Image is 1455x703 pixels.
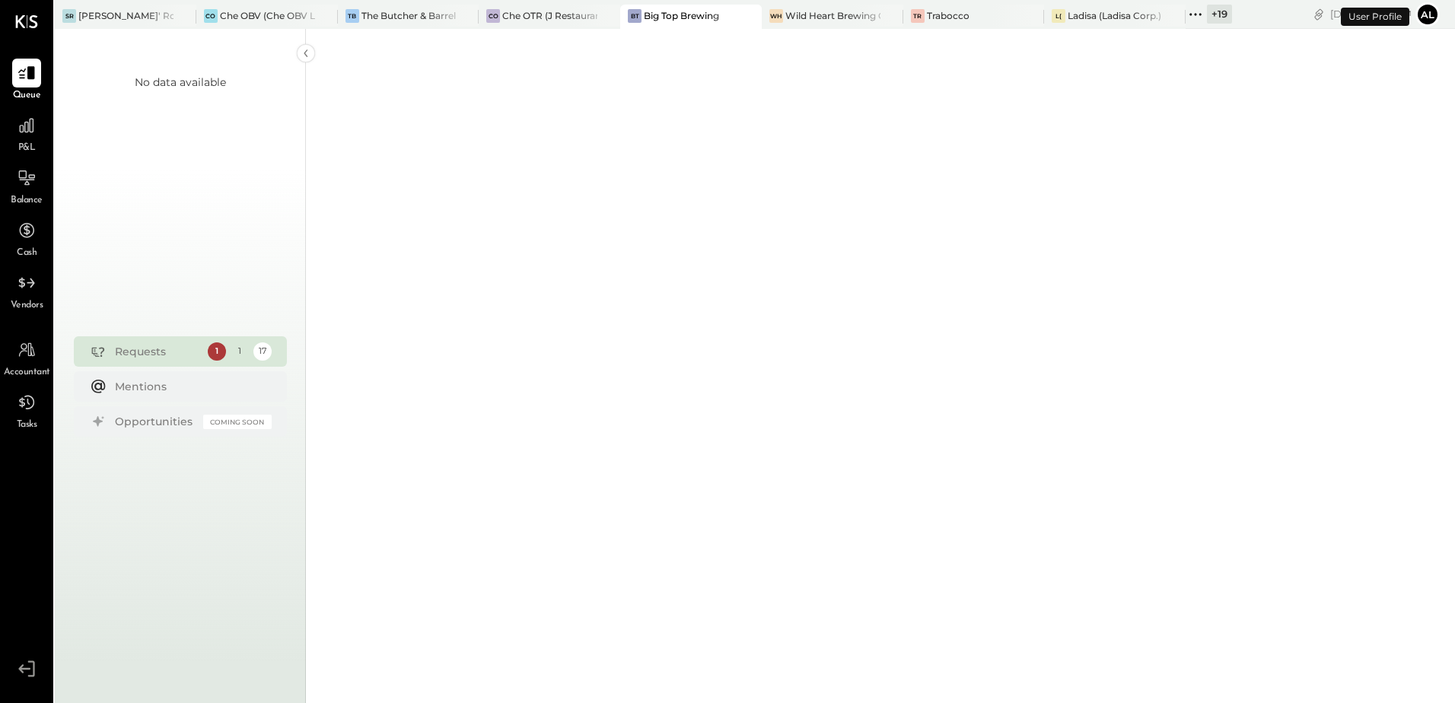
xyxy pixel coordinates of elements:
div: 1 [208,342,226,361]
div: Wild Heart Brewing Company [785,9,880,22]
div: [PERSON_NAME]' Rooftop - Ignite [78,9,174,22]
div: [DATE] [1330,7,1412,21]
div: Trabocco [927,9,969,22]
div: WH [769,9,783,23]
div: Requests [115,344,200,359]
span: Queue [13,89,41,103]
div: Mentions [115,379,264,394]
a: Vendors [1,269,53,313]
a: Queue [1,59,53,103]
div: 1 [231,342,249,361]
div: Che OTR (J Restaurant LLC) - Ignite [502,9,597,22]
div: Che OBV (Che OBV LLC) - Ignite [220,9,315,22]
span: Balance [11,194,43,208]
span: Accountant [4,366,50,380]
div: L( [1052,9,1065,23]
div: BT [628,9,642,23]
a: Accountant [1,336,53,380]
div: The Butcher & Barrel (L Argento LLC) - [GEOGRAPHIC_DATA] [361,9,457,22]
div: Opportunities [115,414,196,429]
div: SR [62,9,76,23]
div: + 19 [1207,5,1232,24]
div: Tr [911,9,925,23]
span: Tasks [17,418,37,432]
a: Balance [1,164,53,208]
a: Tasks [1,388,53,432]
div: Coming Soon [203,415,272,429]
div: CO [486,9,500,23]
div: 17 [253,342,272,361]
span: Cash [17,247,37,260]
div: TB [345,9,359,23]
div: No data available [135,75,226,90]
a: Cash [1,216,53,260]
span: Vendors [11,299,43,313]
div: Big Top Brewing [644,9,719,22]
button: Al [1415,2,1440,27]
div: copy link [1311,6,1326,22]
div: Ladisa (Ladisa Corp.) - Ignite [1068,9,1163,22]
a: P&L [1,111,53,155]
div: User Profile [1341,8,1409,26]
div: CO [204,9,218,23]
span: P&L [18,142,36,155]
